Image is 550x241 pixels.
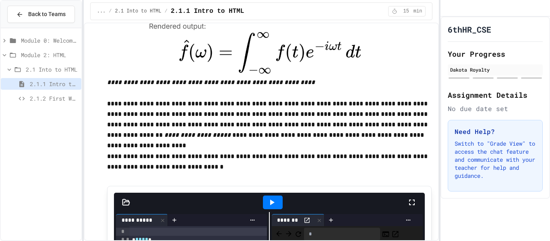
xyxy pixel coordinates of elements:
span: 2.1 Into to HTML [115,8,161,14]
span: / [165,8,167,14]
span: Back to Teams [28,10,66,19]
h2: Your Progress [448,48,543,60]
span: / [109,8,112,14]
span: 2.1.2 First Webpage [30,94,78,103]
h2: Assignment Details [448,89,543,101]
p: Switch to "Grade View" to access the chat feature and communicate with your teacher for help and ... [455,140,536,180]
button: Back to Teams [7,6,75,23]
span: 2.1.1 Intro to HTML [171,6,244,16]
button: Refresh [294,229,302,239]
div: Dakota Royalty [450,66,540,73]
span: 15 [400,8,413,14]
span: Forward [285,229,293,239]
span: Back [275,229,283,239]
span: 2.1.1 Intro to HTML [30,80,78,88]
div: No due date set [448,104,543,113]
button: Console [382,229,390,239]
h3: Need Help? [455,127,536,136]
span: Module 2: HTML [21,51,78,59]
span: ... [97,8,106,14]
button: Open in new tab [391,229,399,239]
span: Module 0: Welcome to Web Development [21,36,78,45]
h1: 6thHR_CSE [448,24,491,35]
span: 2.1 Into to HTML [26,65,78,74]
span: min [414,8,422,14]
